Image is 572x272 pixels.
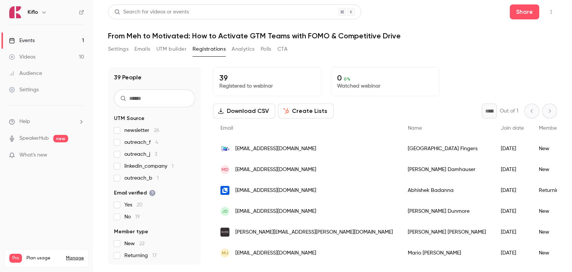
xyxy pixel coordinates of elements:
div: Abhishek Badanna [400,180,493,201]
span: [EMAIL_ADDRESS][DOMAIN_NAME] [235,187,316,194]
p: 0 [337,73,433,82]
p: Registered to webinar [219,82,315,90]
div: [DATE] [493,222,531,243]
span: 0 % [344,76,350,82]
div: Mario [PERSON_NAME] [400,243,493,263]
span: 1 [172,164,174,169]
img: Kiflo [9,6,21,18]
p: Out of 1 [500,107,518,115]
button: Download CSV [213,104,275,118]
button: UTM builder [156,43,187,55]
div: [DATE] [493,138,531,159]
div: [DATE] [493,180,531,201]
button: Registrations [193,43,226,55]
span: Member type [539,126,571,131]
span: JD [222,208,228,215]
span: Pro [9,254,22,263]
span: Join date [501,126,524,131]
span: What's new [19,151,47,159]
iframe: Noticeable Trigger [75,152,84,159]
img: lifesight.io [220,186,229,195]
span: outreach_j [124,151,157,158]
span: Plan usage [26,255,61,261]
div: [PERSON_NAME] Damhauser [400,159,493,180]
span: [PERSON_NAME][EMAIL_ADDRESS][PERSON_NAME][DOMAIN_NAME] [235,228,393,236]
button: Create Lists [278,104,334,118]
span: [EMAIL_ADDRESS][DOMAIN_NAME] [235,208,316,215]
h1: From Meh to Motivated: How to Activate GTM Teams with FOMO & Competitive Drive [108,31,557,40]
div: [GEOGRAPHIC_DATA] Fingers [400,138,493,159]
button: Share [510,4,539,19]
button: CTA [277,43,287,55]
div: Events [9,37,35,44]
div: [DATE] [493,201,531,222]
span: UTM Source [114,115,144,122]
a: SpeakerHub [19,135,49,142]
span: 20 [137,202,143,208]
span: No [124,213,140,221]
span: 19 [135,214,140,219]
img: flexipass.tech [220,228,229,237]
span: 4 [155,140,158,145]
span: Email verified [114,189,156,197]
div: Audience [9,70,42,77]
div: Search for videos or events [114,8,189,16]
h1: 39 People [114,73,142,82]
div: [PERSON_NAME] [PERSON_NAME] [400,222,493,243]
span: outreach_b [124,174,159,182]
span: 3 [155,152,157,157]
span: Yes [124,201,143,209]
span: [EMAIL_ADDRESS][DOMAIN_NAME] [235,249,316,257]
span: Email [220,126,233,131]
span: Name [408,126,422,131]
div: Settings [9,86,39,94]
span: 17 [152,253,157,258]
span: 22 [139,241,144,246]
button: Analytics [232,43,255,55]
a: Manage [66,255,84,261]
li: help-dropdown-opener [9,118,84,126]
span: Help [19,118,30,126]
div: Videos [9,53,35,61]
span: Returning [124,252,157,259]
div: [DATE] [493,159,531,180]
img: channelscaler.com [220,146,229,151]
span: New [124,240,144,247]
div: [PERSON_NAME] Dunmore [400,201,493,222]
span: linkedin_company [124,162,174,170]
span: new [53,135,68,142]
span: newsletter [124,127,159,134]
span: 1 [157,175,159,181]
div: [DATE] [493,243,531,263]
span: [EMAIL_ADDRESS][DOMAIN_NAME] [235,145,316,153]
button: Polls [261,43,271,55]
p: 39 [219,73,315,82]
button: Emails [134,43,150,55]
button: Settings [108,43,128,55]
span: 26 [154,128,159,133]
h6: Kiflo [28,9,38,16]
span: MD [222,166,229,173]
p: Watched webinar [337,82,433,90]
span: MJ [222,250,228,256]
span: Member type [114,228,148,235]
span: outreach_f [124,139,158,146]
span: [EMAIL_ADDRESS][DOMAIN_NAME] [235,166,316,174]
